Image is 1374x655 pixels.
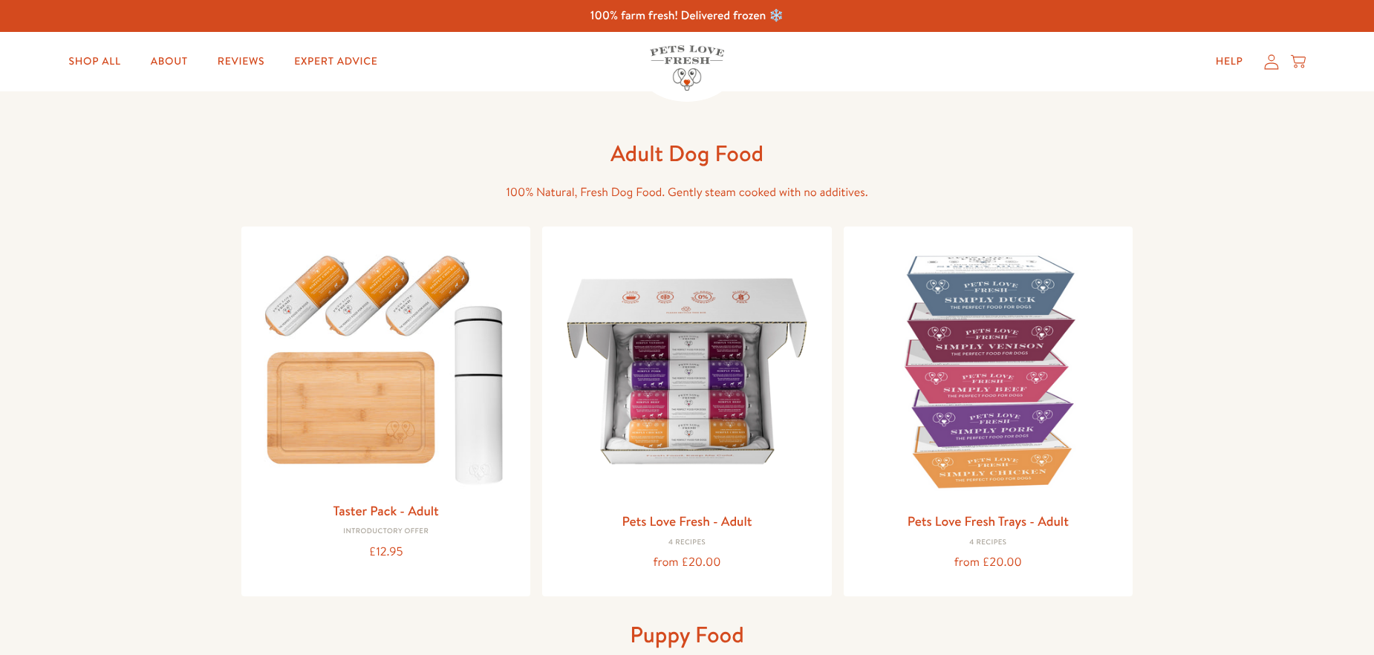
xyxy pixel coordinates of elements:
a: Pets Love Fresh Trays - Adult [908,512,1069,530]
a: Reviews [206,47,276,76]
a: Shop All [57,47,133,76]
span: 100% Natural, Fresh Dog Food. Gently steam cooked with no additives. [506,184,867,201]
div: from £20.00 [554,553,819,573]
img: Pets Love Fresh - Adult [554,238,819,504]
a: About [139,47,200,76]
a: Help [1204,47,1255,76]
h1: Adult Dog Food [449,139,925,168]
div: 4 Recipes [554,538,819,547]
a: Taster Pack - Adult [333,501,439,520]
a: Pets Love Fresh - Adult [622,512,752,530]
div: Introductory Offer [253,527,518,536]
div: from £20.00 [856,553,1121,573]
div: 4 Recipes [856,538,1121,547]
img: Pets Love Fresh [650,45,724,91]
img: Pets Love Fresh Trays - Adult [856,238,1121,504]
div: £12.95 [253,542,518,562]
h1: Puppy Food [449,620,925,649]
a: Expert Advice [282,47,389,76]
img: Taster Pack - Adult [253,238,518,493]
